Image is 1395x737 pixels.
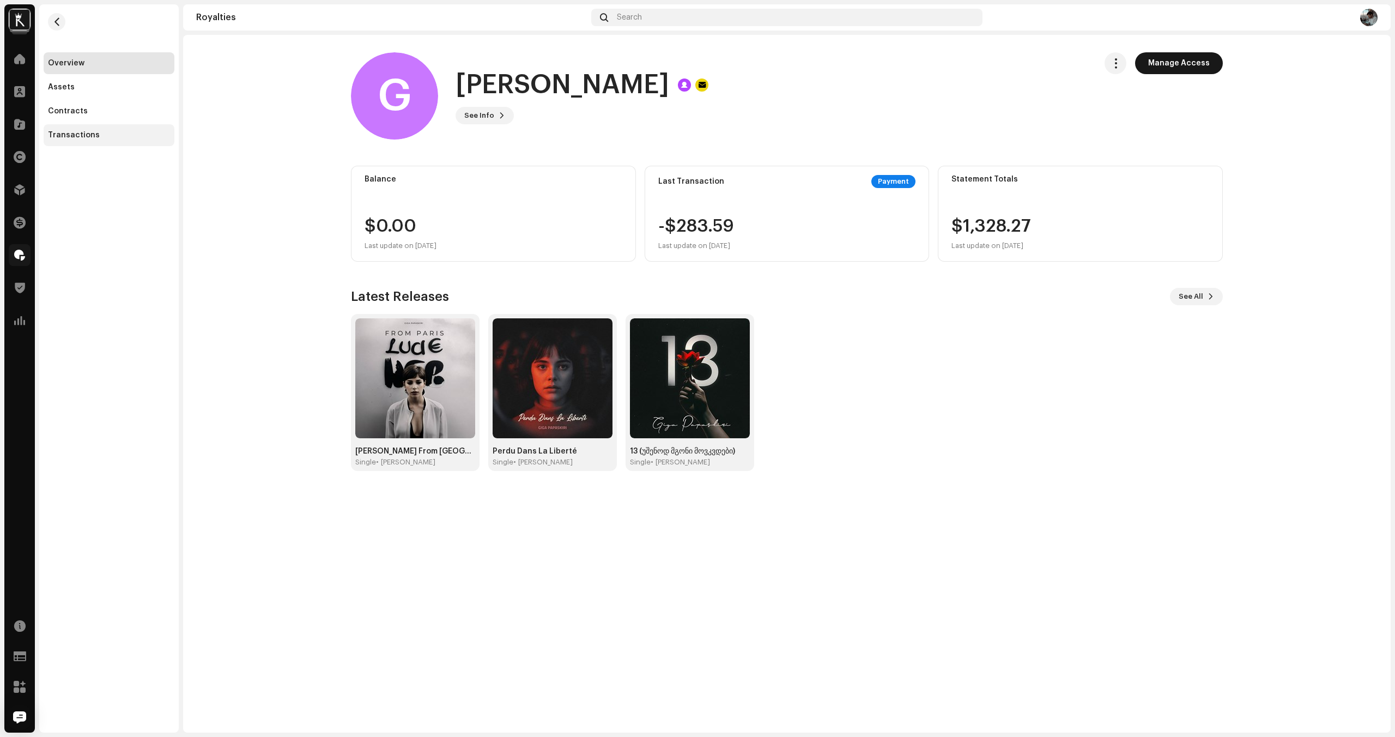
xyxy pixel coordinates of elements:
[951,175,1209,184] div: Statement Totals
[464,105,494,126] span: See Info
[493,318,612,438] img: 1429e0bc-f834-458e-a29d-e78151998492
[9,9,31,31] img: e9e70cf3-c49a-424f-98c5-fab0222053be
[48,107,88,116] div: Contracts
[1135,52,1223,74] button: Manage Access
[1179,286,1203,307] span: See All
[1360,9,1378,26] img: e7e1c77d-7ac2-4e23-a9aa-5e1bb7bb2ada
[351,52,438,140] div: G
[365,175,622,184] div: Balance
[44,100,174,122] re-m-nav-item: Contracts
[365,239,436,252] div: Last update on [DATE]
[351,166,636,262] re-o-card-value: Balance
[493,458,513,467] div: Single
[44,124,174,146] re-m-nav-item: Transactions
[7,704,33,730] div: Open Intercom Messenger
[48,59,84,68] div: Overview
[351,288,449,305] h3: Latest Releases
[456,68,669,102] h1: [PERSON_NAME]
[630,318,750,438] img: 8a4607cb-57e3-4cf7-9167-8367f112916f
[44,52,174,74] re-m-nav-item: Overview
[1148,52,1210,74] span: Manage Access
[658,239,734,252] div: Last update on [DATE]
[630,458,651,467] div: Single
[355,458,376,467] div: Single
[48,83,75,92] div: Assets
[355,447,475,456] div: [PERSON_NAME] From [GEOGRAPHIC_DATA]
[196,13,587,22] div: Royalties
[376,458,435,467] div: • [PERSON_NAME]
[493,447,612,456] div: Perdu Dans La Liberté
[871,175,915,188] div: Payment
[456,107,514,124] button: See Info
[630,447,750,456] div: 13 (უშენოდ მგონი მოვკვდები)
[617,13,642,22] span: Search
[513,458,573,467] div: • [PERSON_NAME]
[48,131,100,140] div: Transactions
[44,76,174,98] re-m-nav-item: Assets
[355,318,475,438] img: f96e9222-f9cd-4e03-8d13-bfb1973c3ed4
[951,239,1031,252] div: Last update on [DATE]
[658,177,724,186] div: Last Transaction
[651,458,710,467] div: • [PERSON_NAME]
[938,166,1223,262] re-o-card-value: Statement Totals
[1170,288,1223,305] button: See All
